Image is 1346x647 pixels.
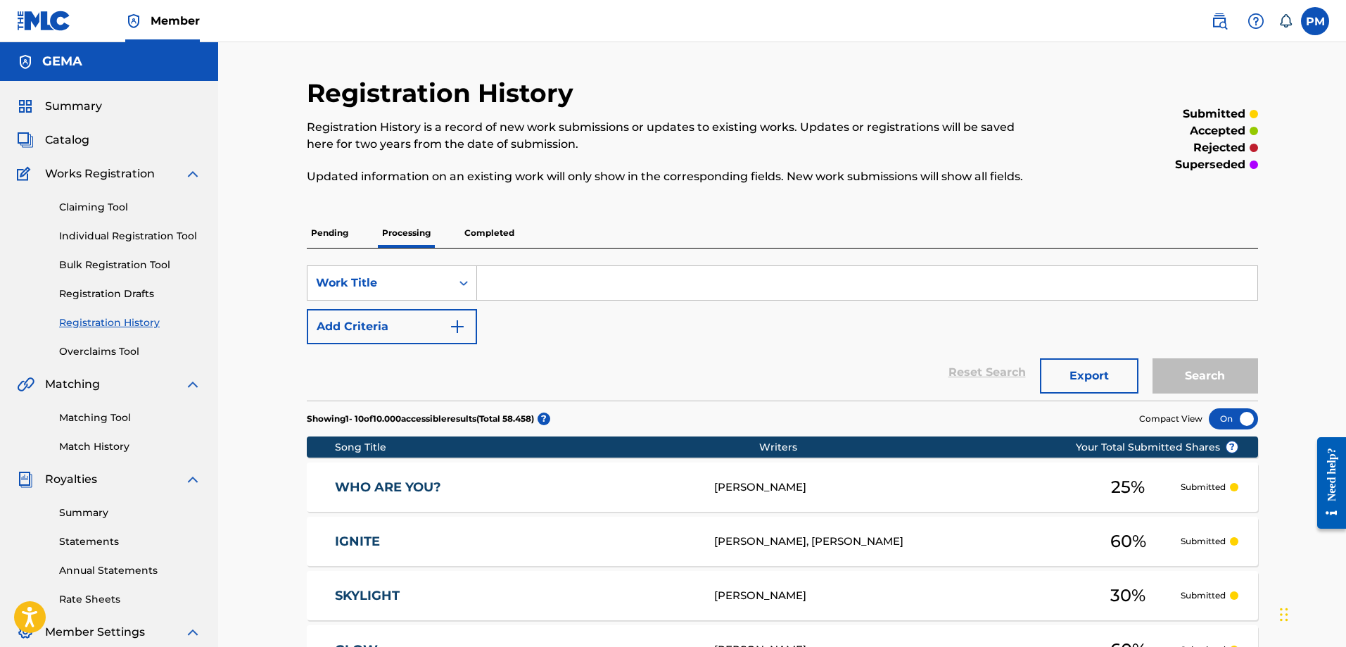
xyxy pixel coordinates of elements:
img: Matching [17,376,34,393]
img: expand [184,165,201,182]
a: Match History [59,439,201,454]
img: Catalog [17,132,34,149]
a: SummarySummary [17,98,102,115]
span: Member [151,13,200,29]
a: Bulk Registration Tool [59,258,201,272]
p: Showing 1 - 10 of 10.000 accessible results (Total 58.458 ) [307,413,534,425]
p: Updated information on an existing work will only show in the corresponding fields. New work subm... [307,168,1039,185]
button: Add Criteria [307,309,477,344]
img: Royalties [17,471,34,488]
span: ? [1226,441,1238,453]
form: Search Form [307,265,1258,401]
img: search [1211,13,1228,30]
p: accepted [1190,123,1245,139]
span: 60 % [1110,529,1146,554]
a: Individual Registration Tool [59,229,201,244]
a: Registration Drafts [59,287,201,301]
span: Member Settings [45,624,145,641]
a: SKYLIGHT [335,588,695,604]
p: rejected [1193,139,1245,156]
a: IGNITE [335,534,695,550]
img: Top Rightsholder [125,13,142,30]
p: superseded [1175,156,1245,173]
p: Pending [307,218,353,248]
span: Royalties [45,471,97,488]
div: [PERSON_NAME] [714,588,1076,604]
div: Song Title [335,440,759,455]
a: Registration History [59,315,201,330]
img: Accounts [17,54,34,70]
span: 25 % [1111,475,1145,500]
img: expand [184,376,201,393]
img: Member Settings [17,624,34,641]
span: Catalog [45,132,89,149]
div: Notifications [1278,14,1293,28]
div: [PERSON_NAME] [714,479,1076,496]
a: CatalogCatalog [17,132,89,149]
img: expand [184,624,201,641]
iframe: Chat Widget [1276,579,1346,647]
a: Annual Statements [59,563,201,578]
h5: GEMA [42,54,82,70]
a: Rate Sheets [59,592,201,607]
p: Submitted [1181,481,1226,494]
span: ? [538,413,550,425]
div: Ziehen [1280,593,1288,636]
a: Statements [59,534,201,549]
a: Claiming Tool [59,200,201,215]
div: User Menu [1301,7,1329,35]
div: [PERSON_NAME], [PERSON_NAME] [714,534,1076,550]
iframe: Resource Center [1307,427,1346,540]
div: Writers [759,440,1121,455]
a: WHO ARE YOU? [335,479,695,496]
span: Works Registration [45,165,155,182]
p: Submitted [1181,589,1226,602]
p: Completed [460,218,519,248]
img: MLC Logo [17,11,71,31]
h2: Registration History [307,77,580,109]
p: submitted [1183,106,1245,123]
button: Export [1040,358,1138,394]
img: expand [184,471,201,488]
a: Matching Tool [59,410,201,425]
a: Public Search [1205,7,1233,35]
div: Chat-Widget [1276,579,1346,647]
span: Summary [45,98,102,115]
a: Summary [59,505,201,520]
img: 9d2ae6d4665cec9f34b9.svg [449,318,466,335]
p: Registration History is a record of new work submissions or updates to existing works. Updates or... [307,119,1039,153]
img: help [1247,13,1264,30]
span: Matching [45,376,100,393]
span: Compact View [1139,413,1202,425]
div: Help [1242,7,1270,35]
a: Overclaims Tool [59,344,201,359]
span: Your Total Submitted Shares [1076,440,1238,455]
p: Submitted [1181,535,1226,548]
img: Works Registration [17,165,35,182]
img: Summary [17,98,34,115]
span: 30 % [1110,583,1145,608]
p: Processing [378,218,435,248]
div: Work Title [316,275,443,291]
